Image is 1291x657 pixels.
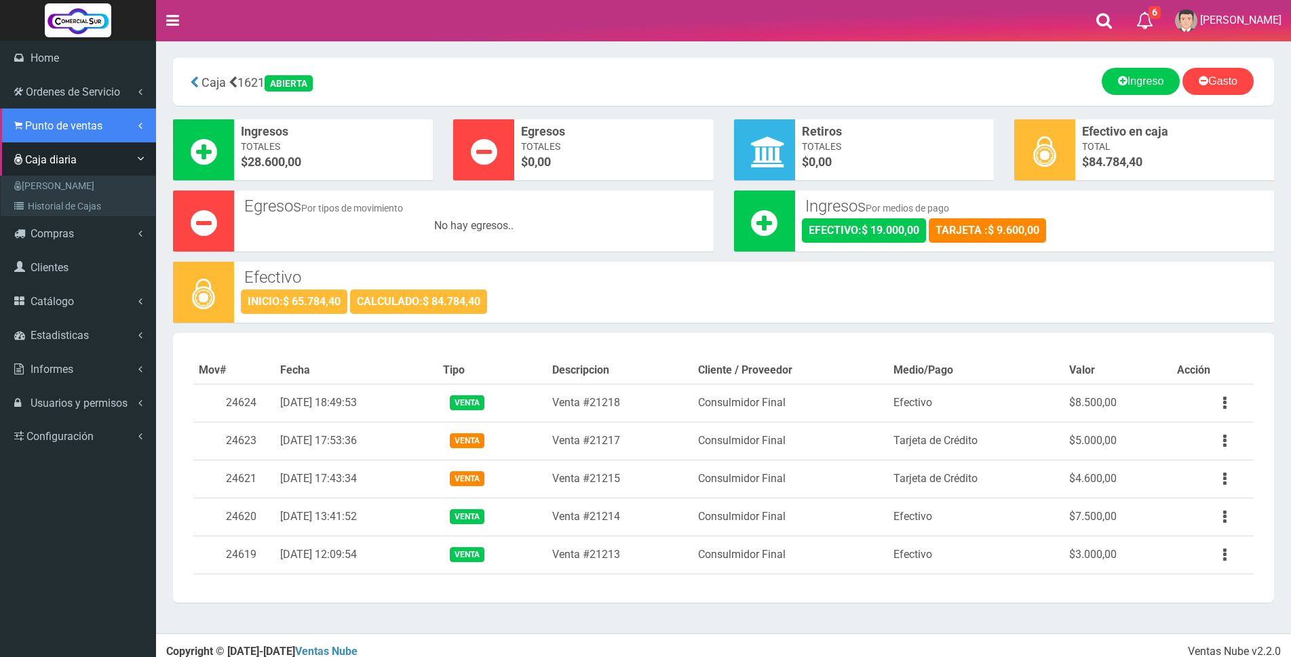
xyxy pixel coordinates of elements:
[193,498,275,536] td: 24620
[1175,9,1197,32] img: User Image
[521,123,706,140] span: Egresos
[193,384,275,422] td: 24624
[693,357,887,384] th: Cliente / Proveedor
[26,430,94,443] span: Configuración
[26,85,120,98] span: Ordenes de Servicio
[31,329,89,342] span: Estadisticas
[1082,123,1267,140] span: Efectivo en caja
[802,153,987,171] span: $
[450,547,484,561] span: Venta
[275,384,437,422] td: [DATE] 18:49:53
[547,460,693,498] td: Venta #21215
[31,261,69,274] span: Clientes
[888,460,1064,498] td: Tarjeta de Crédito
[275,498,437,536] td: [DATE] 13:41:52
[450,509,484,523] span: Venta
[193,357,275,384] th: Mov#
[241,140,426,153] span: Totales
[1082,153,1267,171] span: $
[802,123,987,140] span: Retiros
[888,498,1064,536] td: Efectivo
[547,422,693,460] td: Venta #21217
[547,498,693,536] td: Venta #21214
[888,357,1064,384] th: Medio/Pago
[547,357,693,384] th: Descripcion
[193,536,275,574] td: 24619
[450,433,484,447] span: Venta
[862,224,919,237] strong: $ 19.000,00
[888,422,1064,460] td: Tarjeta de Crédito
[275,357,437,384] th: Fecha
[809,155,832,169] font: 0,00
[301,203,403,214] small: Por tipos de movimiento
[802,140,987,153] span: Totales
[201,75,226,89] span: Caja
[1064,384,1172,422] td: $8.500,00
[31,52,59,64] span: Home
[450,471,484,485] span: Venta
[4,176,155,196] a: [PERSON_NAME]
[423,295,480,308] strong: $ 84.784,40
[241,218,707,234] div: No hay egresos..
[693,460,887,498] td: Consulmidor Final
[888,384,1064,422] td: Efectivo
[31,295,74,308] span: Catálogo
[241,153,426,171] span: $
[1172,357,1254,384] th: Acción
[31,227,74,240] span: Compras
[1064,357,1172,384] th: Valor
[521,153,706,171] span: $
[1064,498,1172,536] td: $7.500,00
[929,218,1046,243] div: TARJETA :
[528,155,551,169] font: 0,00
[244,197,704,215] h3: Egresos
[1089,155,1142,169] span: 84.784,40
[693,384,887,422] td: Consulmidor Final
[1149,6,1161,19] span: 6
[275,536,437,574] td: [DATE] 12:09:54
[244,268,1264,286] h3: Efectivo
[31,363,73,376] span: Informes
[275,422,437,460] td: [DATE] 17:53:36
[802,218,926,243] div: EFECTIVO:
[888,536,1064,574] td: Efectivo
[1082,140,1267,153] span: Total
[45,3,111,37] img: Logo grande
[547,384,693,422] td: Venta #21218
[438,357,547,384] th: Tipo
[988,224,1039,237] strong: $ 9.600,00
[183,68,543,96] div: 1621
[693,498,887,536] td: Consulmidor Final
[1200,14,1282,26] span: [PERSON_NAME]
[1102,68,1180,95] a: Ingreso
[866,203,949,214] small: Por medios de pago
[283,295,341,308] strong: $ 65.784,40
[1064,422,1172,460] td: $5.000,00
[275,460,437,498] td: [DATE] 17:43:34
[521,140,706,153] span: Totales
[193,460,275,498] td: 24621
[1182,68,1254,95] a: Gasto
[693,422,887,460] td: Consulmidor Final
[1064,460,1172,498] td: $4.600,00
[25,153,77,166] span: Caja diaria
[450,395,484,410] span: Venta
[248,155,301,169] font: 28.600,00
[1064,536,1172,574] td: $3.000,00
[241,290,347,314] div: INICIO:
[693,536,887,574] td: Consulmidor Final
[241,123,426,140] span: Ingresos
[805,197,1265,215] h3: Ingresos
[547,536,693,574] td: Venta #21213
[193,422,275,460] td: 24623
[265,75,313,92] div: ABIERTA
[350,290,487,314] div: CALCULADO:
[31,397,128,410] span: Usuarios y permisos
[4,196,155,216] a: Historial de Cajas
[25,119,102,132] span: Punto de ventas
